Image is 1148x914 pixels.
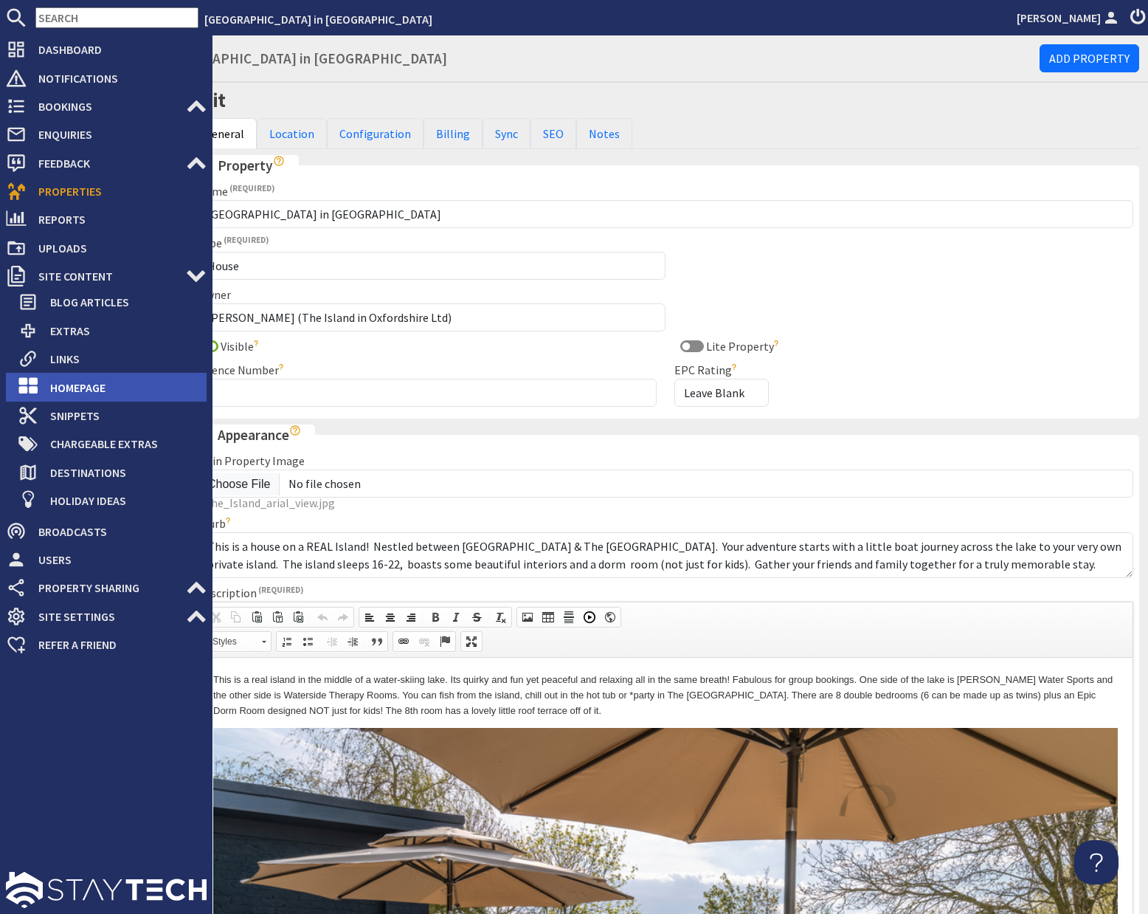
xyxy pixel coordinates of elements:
[27,123,207,146] span: Enquiries
[18,347,207,371] a: Links
[6,576,207,599] a: Property Sharing
[27,633,207,656] span: Refer a Friend
[312,608,333,627] a: Undo
[446,608,466,627] a: Italic
[204,425,315,446] legend: Appearance
[342,632,363,651] a: Increase Indent
[1017,9,1121,27] a: [PERSON_NAME]
[38,432,207,456] span: Chargeable Extras
[27,520,207,543] span: Broadcasts
[198,516,234,531] label: Blurb
[435,632,455,651] a: Anchor
[205,608,226,627] a: Cut
[704,339,782,354] label: Lite Property
[6,633,207,656] a: Refer a Friend
[273,155,285,167] i: Show hints
[367,632,387,651] a: Block Quote
[327,118,423,149] a: Configuration
[218,339,262,354] label: Visible
[15,70,919,674] img: Dining outside at The Island in Oxfordshire
[393,632,414,651] a: Link
[461,632,482,651] a: Maximize
[277,632,297,651] a: Insert/Remove Numbered List
[257,118,327,149] a: Location
[359,608,380,627] a: Align Left
[1040,44,1139,72] a: Add Property
[38,489,207,512] span: Holiday Ideas
[198,184,274,199] label: Name
[674,362,740,377] label: EPC Rating
[414,632,435,651] a: Unlink
[18,461,207,484] a: Destinations
[246,608,267,627] a: Paste
[18,319,207,343] a: Extras
[27,576,186,599] span: Property Sharing
[288,608,308,627] a: Paste from Word
[6,605,207,628] a: Site Settings
[204,495,335,510] span: The_Island_arial_view.jpg
[6,236,207,260] a: Uploads
[192,89,1139,112] h2: Edit
[559,608,579,627] a: Insert Horizontal Line
[198,532,1133,578] textarea: This is a house on a REAL Island! Nestled between [GEOGRAPHIC_DATA] & The [GEOGRAPHIC_DATA]. Your...
[38,404,207,427] span: Snippets
[27,66,207,90] span: Notifications
[579,608,600,627] a: Insert a Youtube, Vimeo or Dailymotion video
[297,632,318,651] a: Insert/Remove Bulleted List
[6,872,207,908] img: staytech_l_w-4e588a39d9fa60e82540d7cfac8cfe4b7147e857d3e8dbdfbd41c59d52db0ec4.svg
[198,236,269,250] label: Type
[204,12,432,27] a: [GEOGRAPHIC_DATA] in [GEOGRAPHIC_DATA]
[18,290,207,314] a: Blog Articles
[267,608,288,627] a: Paste as plain text
[322,632,342,651] a: Decrease Indent
[27,236,207,260] span: Uploads
[6,123,207,146] a: Enquiries
[423,118,483,149] a: Billing
[6,548,207,571] a: Users
[1074,840,1118,884] iframe: Toggle Customer Support
[6,38,207,61] a: Dashboard
[6,520,207,543] a: Broadcasts
[18,432,207,456] a: Chargeable Extras
[18,376,207,399] a: Homepage
[192,118,257,149] a: General
[576,118,632,149] a: Notes
[538,608,559,627] a: Table
[27,605,186,628] span: Site Settings
[27,179,207,203] span: Properties
[491,608,511,627] a: Remove Format
[27,95,186,118] span: Bookings
[6,95,207,118] a: Bookings
[401,608,421,627] a: Align Right
[380,608,401,627] a: Center
[155,49,447,67] small: - [GEOGRAPHIC_DATA] in [GEOGRAPHIC_DATA]
[35,7,198,28] input: SEARCH
[425,608,446,627] a: Bold
[198,453,305,468] label: Main Property Image
[517,608,538,627] a: Image
[27,264,186,288] span: Site Content
[6,179,207,203] a: Properties
[6,66,207,90] a: Notifications
[38,347,207,371] span: Links
[226,608,246,627] a: Copy
[6,264,207,288] a: Site Content
[205,632,257,651] span: Styles
[198,287,231,302] label: Owner
[27,548,207,571] span: Users
[289,425,301,436] i: Show hints
[204,631,272,652] a: Styles
[466,608,487,627] a: Strikethrough
[204,155,299,176] legend: Property
[38,461,207,484] span: Destinations
[530,118,576,149] a: SEO
[6,207,207,231] a: Reports
[27,207,207,231] span: Reports
[18,404,207,427] a: Snippets
[333,608,353,627] a: Redo
[198,585,303,600] label: Description
[600,608,620,627] a: IFrame
[38,290,207,314] span: Blog Articles
[27,38,207,61] span: Dashboard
